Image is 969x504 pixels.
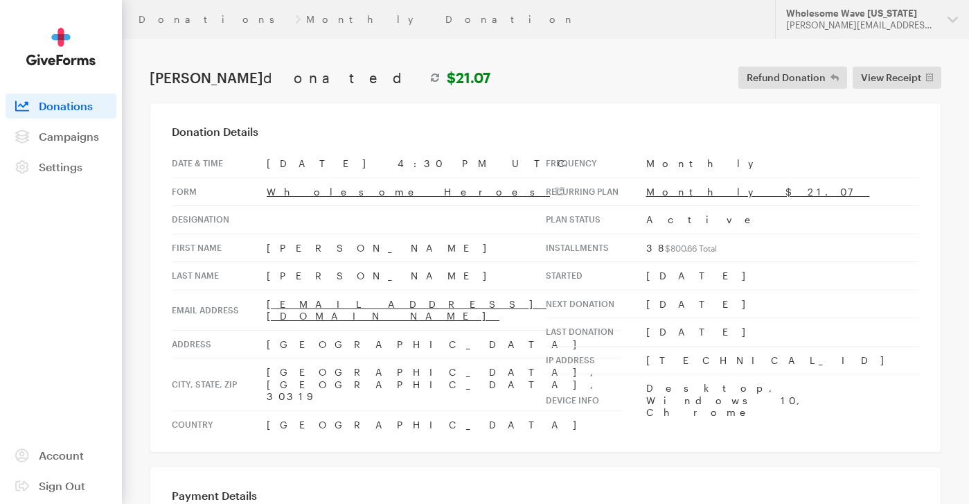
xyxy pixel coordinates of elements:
th: Recurring Plan [546,177,646,206]
img: WWG_RGB_04-Logomark.jpg [450,64,519,134]
th: Email address [172,290,267,330]
th: Started [546,262,646,290]
h3: Donation Details [172,125,919,139]
button: Refund Donation [738,67,847,89]
td: Thank you for your generous gift of $21.07 to Wholesome Wave [US_STATE]. [314,252,655,282]
th: IP address [546,346,646,374]
th: Form [172,177,267,206]
th: First Name [172,234,267,262]
td: [GEOGRAPHIC_DATA], [GEOGRAPHIC_DATA], 30319 [267,358,622,411]
td: [DATE] 4:30 PM UTC [267,150,622,177]
img: GiveForms [26,28,96,66]
a: Account [6,443,116,468]
a: Wholesome Heroes [267,186,564,198]
th: Last Name [172,262,267,290]
a: Campaigns [6,124,116,149]
th: Installments [546,234,646,262]
a: [EMAIL_ADDRESS][DOMAIN_NAME] [267,298,546,322]
td: Monthly [646,150,920,177]
td: [DATE] [646,290,920,318]
a: Settings [6,155,116,180]
th: Address [172,330,267,358]
td: [PERSON_NAME] [267,262,622,290]
th: Designation [172,206,267,234]
span: Settings [39,160,82,173]
td: Your Generous Gift Benefits the Work of Wholesome Wave [US_STATE] [278,182,692,252]
td: Your gift receipt is attached [420,405,558,417]
td: 38 [646,234,920,262]
td: Active [646,206,920,234]
th: Last donation [546,318,646,347]
td: [PERSON_NAME] [267,234,622,262]
td: [GEOGRAPHIC_DATA] [267,330,622,358]
th: Plan Status [546,206,646,234]
th: Next donation [546,290,646,318]
span: View Receipt [861,69,921,86]
span: Account [39,449,84,462]
a: Donations [139,14,290,25]
th: Date & time [172,150,267,177]
span: donated [263,69,423,86]
td: [GEOGRAPHIC_DATA] [267,410,622,438]
span: Sign Out [39,479,85,492]
th: Frequency [546,150,646,177]
a: Sign Out [6,473,116,498]
div: [PERSON_NAME][EMAIL_ADDRESS][DOMAIN_NAME] [786,19,936,31]
a: Monthly $21.07 [646,186,870,198]
h3: Payment Details [172,489,919,503]
sub: $800.66 Total [665,243,717,253]
td: [DATE] [646,318,920,347]
span: Donations [39,99,93,112]
h1: [PERSON_NAME] [150,69,490,86]
a: View Receipt [853,67,942,89]
div: Wholesome Wave [US_STATE] [786,8,936,19]
a: Make a New Donation [402,313,568,351]
td: [DATE] [646,262,920,290]
th: Country [172,410,267,438]
a: Donations [6,94,116,119]
span: Refund Donation [747,69,826,86]
td: Desktop, Windows 10, Chrome [646,374,920,426]
th: Device info [546,374,646,426]
strong: $21.07 [447,69,490,86]
td: [TECHNICAL_ID] [646,346,920,374]
span: Campaigns [39,130,99,143]
th: City, state, zip [172,358,267,411]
